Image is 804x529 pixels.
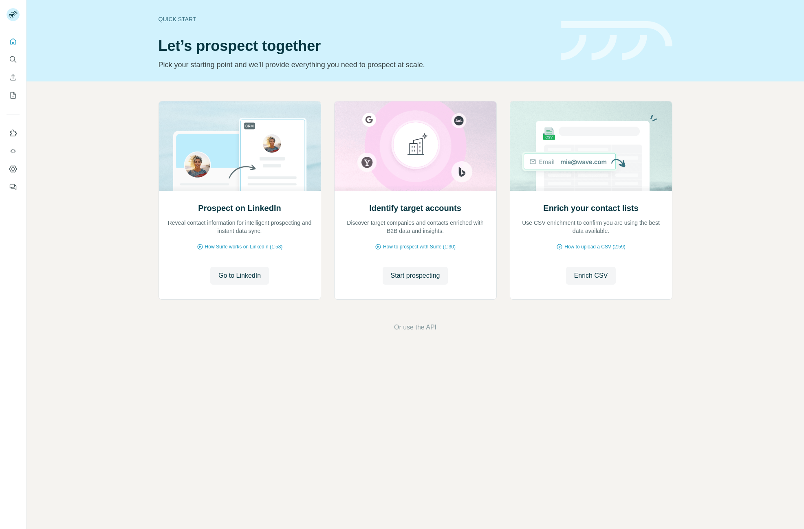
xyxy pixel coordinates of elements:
[561,21,672,61] img: banner
[7,162,20,176] button: Dashboard
[159,15,551,23] div: Quick start
[564,243,625,250] span: How to upload a CSV (2:59)
[7,52,20,67] button: Search
[543,202,638,214] h2: Enrich your contact lists
[566,267,616,285] button: Enrich CSV
[7,144,20,158] button: Use Surfe API
[334,101,497,191] img: Identify target accounts
[205,243,283,250] span: How Surfe works on LinkedIn (1:58)
[518,219,664,235] p: Use CSV enrichment to confirm you are using the best data available.
[7,180,20,194] button: Feedback
[7,88,20,103] button: My lists
[391,271,440,281] span: Start prospecting
[159,38,551,54] h1: Let’s prospect together
[198,202,281,214] h2: Prospect on LinkedIn
[210,267,269,285] button: Go to LinkedIn
[159,59,551,70] p: Pick your starting point and we’ll provide everything you need to prospect at scale.
[159,101,321,191] img: Prospect on LinkedIn
[167,219,313,235] p: Reveal contact information for intelligent prospecting and instant data sync.
[218,271,261,281] span: Go to LinkedIn
[383,243,456,250] span: How to prospect with Surfe (1:30)
[7,70,20,85] button: Enrich CSV
[394,323,436,332] button: Or use the API
[343,219,488,235] p: Discover target companies and contacts enriched with B2B data and insights.
[510,101,672,191] img: Enrich your contact lists
[574,271,608,281] span: Enrich CSV
[7,126,20,140] button: Use Surfe on LinkedIn
[7,34,20,49] button: Quick start
[369,202,461,214] h2: Identify target accounts
[383,267,448,285] button: Start prospecting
